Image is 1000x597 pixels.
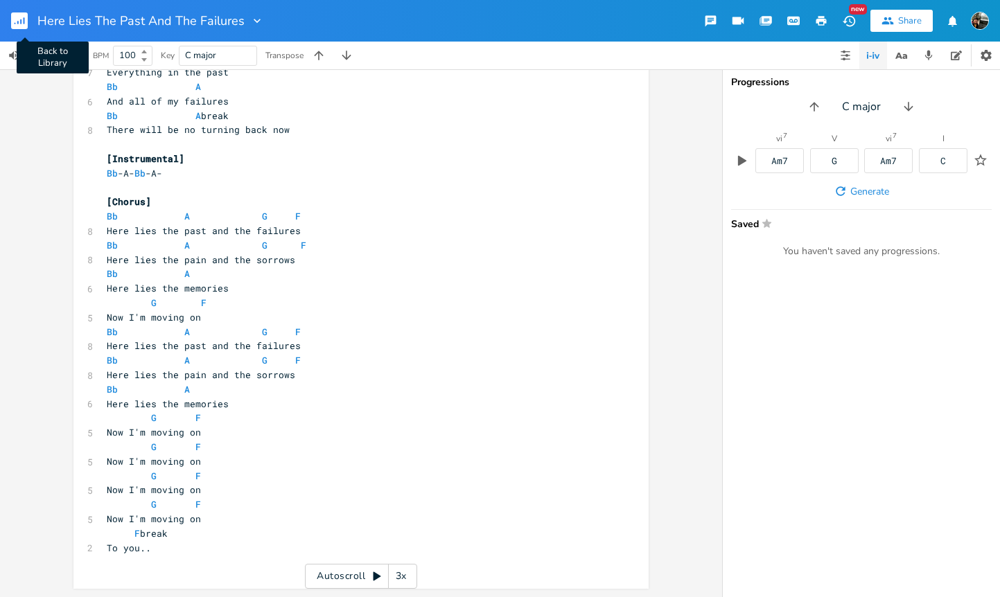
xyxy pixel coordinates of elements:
[151,411,157,424] span: G
[107,483,201,496] span: Now I'm moving on
[107,210,118,222] span: Bb
[151,296,157,309] span: G
[107,267,118,280] span: Bb
[195,470,201,482] span: F
[107,383,118,395] span: Bb
[107,527,168,540] span: break
[771,157,788,166] div: Am7
[295,326,301,338] span: F
[262,354,267,366] span: G
[262,326,267,338] span: G
[161,51,175,60] div: Key
[776,134,782,143] div: vi
[107,152,184,165] span: [Instrumental]
[389,564,414,589] div: 3x
[262,239,267,251] span: G
[295,354,301,366] span: F
[880,157,897,166] div: Am7
[184,239,190,251] span: A
[107,109,118,122] span: Bb
[107,167,118,179] span: Bb
[107,282,229,294] span: Here lies the memories
[107,80,118,93] span: Bb
[37,15,245,27] span: Here Lies The Past And The Failures
[151,498,157,510] span: G
[107,167,162,179] span: -A- -A-
[195,498,201,510] span: F
[940,157,946,166] div: C
[134,167,146,179] span: Bb
[107,195,151,208] span: [Chorus]
[886,134,892,143] div: vi
[262,210,267,222] span: G
[295,210,301,222] span: F
[849,4,867,15] div: New
[842,99,881,115] span: C major
[832,134,837,143] div: V
[107,398,229,410] span: Here lies the memories
[107,368,295,381] span: Here lies the pain and the sorrows
[107,513,201,525] span: Now I'm moving on
[107,239,118,251] span: Bb
[184,383,190,395] span: A
[195,80,201,93] span: A
[184,326,190,338] span: A
[195,440,201,453] span: F
[783,132,787,139] sup: 7
[184,267,190,280] span: A
[195,109,201,122] span: A
[151,470,157,482] span: G
[107,311,201,323] span: Now I'm moving on
[301,239,306,251] span: F
[107,339,301,352] span: Here lies the past and the failures
[731,245,992,258] div: You haven't saved any progressions.
[107,123,290,136] span: There will be no turning back now
[107,354,118,366] span: Bb
[832,157,837,166] div: G
[870,10,933,32] button: Share
[185,49,216,62] span: C major
[11,4,39,37] button: Back to Library
[835,8,863,33] button: New
[898,15,922,27] div: Share
[107,455,201,467] span: Now I'm moving on
[731,218,983,229] span: Saved
[893,132,897,139] sup: 7
[151,440,157,453] span: G
[201,296,207,309] span: F
[107,426,201,438] span: Now I'm moving on
[731,78,992,87] div: Progressions
[195,411,201,424] span: F
[93,52,109,60] div: BPM
[184,210,190,222] span: A
[107,66,229,78] span: Everything in the past
[107,326,118,338] span: Bb
[265,51,304,60] div: Transpose
[850,185,889,198] span: Generate
[942,134,945,143] div: I
[971,12,989,30] img: Michaell Bilon
[107,253,295,266] span: Here lies the pain and the sorrows
[184,354,190,366] span: A
[134,527,140,540] span: F
[107,542,151,554] span: To you..
[828,179,895,204] button: Generate
[305,564,417,589] div: Autoscroll
[107,224,301,237] span: Here lies the past and the failures
[107,95,229,107] span: And all of my failures
[107,109,229,122] span: break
